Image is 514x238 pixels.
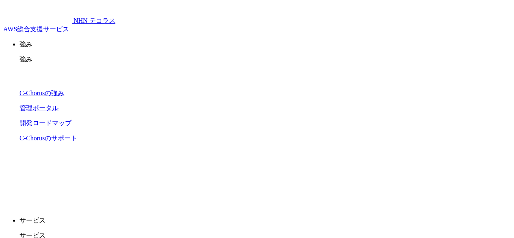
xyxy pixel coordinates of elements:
[20,120,72,127] a: 開発ロードマップ
[3,3,72,23] img: AWS総合支援サービス C-Chorus
[20,90,64,96] a: C-Chorusの強み
[20,135,77,142] a: C-Chorusのサポート
[20,105,59,111] a: 管理ポータル
[20,216,511,225] p: サービス
[269,169,400,190] a: まずは相談する
[20,40,511,49] p: 強み
[248,178,254,181] img: 矢印
[387,178,393,181] img: 矢印
[130,169,261,190] a: 資料を請求する
[20,55,511,64] p: 強み
[3,17,115,33] a: AWS総合支援サービス C-Chorus NHN テコラスAWS総合支援サービス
